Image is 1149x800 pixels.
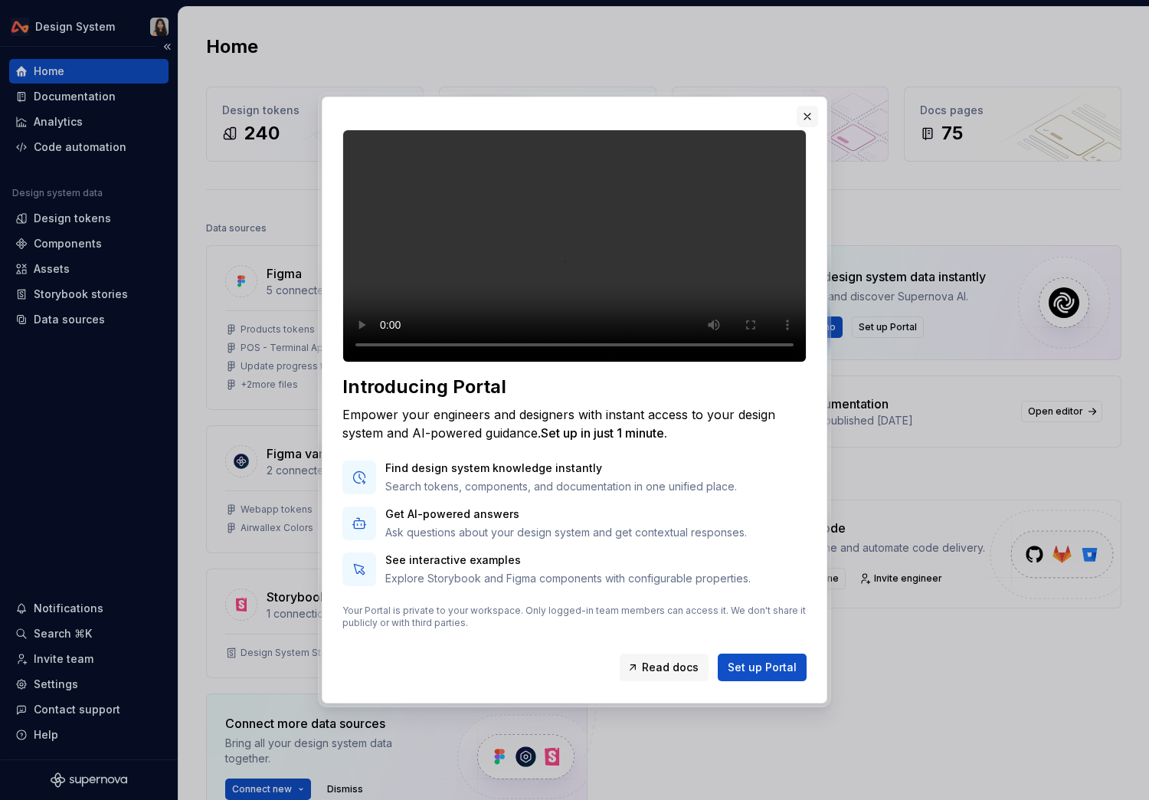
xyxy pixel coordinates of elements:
span: Read docs [642,660,699,675]
span: Set up in just 1 minute. [541,425,667,441]
p: Your Portal is private to your workspace. Only logged-in team members can access it. We don't sha... [342,605,807,629]
div: Empower your engineers and designers with instant access to your design system and AI-powered gui... [342,405,807,442]
p: Ask questions about your design system and get contextual responses. [385,525,747,540]
p: Explore Storybook and Figma components with configurable properties. [385,571,751,586]
button: Set up Portal [718,654,807,681]
a: Read docs [620,654,709,681]
p: Get AI-powered answers [385,507,747,522]
div: Introducing Portal [342,375,807,399]
p: Search tokens, components, and documentation in one unified place. [385,479,737,494]
span: Set up Portal [728,660,797,675]
p: See interactive examples [385,552,751,568]
p: Find design system knowledge instantly [385,461,737,476]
